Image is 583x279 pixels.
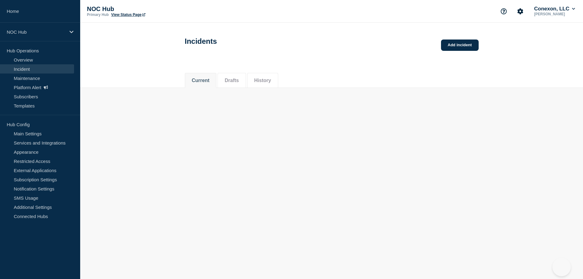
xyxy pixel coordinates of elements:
p: NOC Hub [7,29,65,35]
p: NOC Hub [87,6,209,13]
h1: Incidents [185,37,217,46]
button: Account settings [514,5,527,18]
button: Current [192,78,210,83]
button: Conexon, LLC [533,6,576,12]
button: Drafts [225,78,239,83]
p: [PERSON_NAME] [533,12,576,16]
button: History [254,78,271,83]
p: Primary Hub [87,13,109,17]
iframe: Help Scout Beacon - Open [552,258,571,276]
button: Support [497,5,510,18]
a: Add incident [441,40,479,51]
a: View Status Page [111,13,145,17]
